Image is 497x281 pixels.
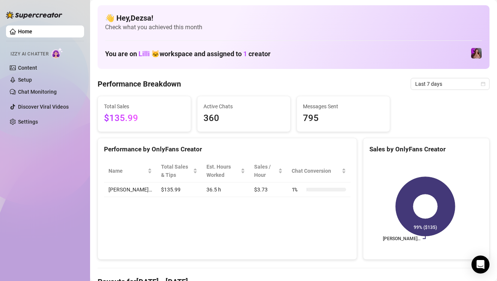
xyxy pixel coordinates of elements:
span: Messages Sent [303,102,384,111]
a: Chat Monitoring [18,89,57,95]
a: Content [18,65,37,71]
td: 36.5 h [202,182,250,197]
a: Home [18,28,32,34]
div: Performance by OnlyFans Creator [104,144,351,154]
th: Chat Conversion [287,160,351,182]
span: Last 7 days [415,78,485,90]
span: 1 % [292,185,304,194]
span: Active Chats [203,102,284,111]
span: $135.99 [104,111,185,126]
span: calendar [481,82,485,86]
span: Check what you achieved this month [105,23,482,31]
a: Setup [18,77,32,83]
th: Sales / Hour [250,160,287,182]
span: 795 [303,111,384,126]
span: 360 [203,111,284,126]
img: allison [471,48,482,58]
td: $3.73 [250,182,287,197]
span: 1 [243,50,247,58]
span: Total Sales & Tips [161,163,191,179]
th: Name [104,160,157,182]
text: [PERSON_NAME]… [383,236,420,241]
span: Total Sales [104,102,185,111]
h4: 👋 Hey, Dezsa ! [105,13,482,23]
img: logo-BBDzfeDw.svg [6,11,62,19]
h4: Performance Breakdown [98,79,181,89]
span: Sales / Hour [254,163,277,179]
h1: You are on workspace and assigned to creator [105,50,271,58]
th: Total Sales & Tips [157,160,202,182]
a: Settings [18,119,38,125]
img: AI Chatter [51,48,63,58]
span: Lilli 🐱 [139,50,160,58]
span: Chat Conversion [292,167,340,175]
div: Sales by OnlyFans Creator [369,144,483,154]
td: $135.99 [157,182,202,197]
div: Open Intercom Messenger [471,256,489,274]
span: Izzy AI Chatter [11,51,48,58]
div: Est. Hours Worked [206,163,239,179]
span: Name [108,167,146,175]
a: Discover Viral Videos [18,104,69,110]
td: [PERSON_NAME]… [104,182,157,197]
